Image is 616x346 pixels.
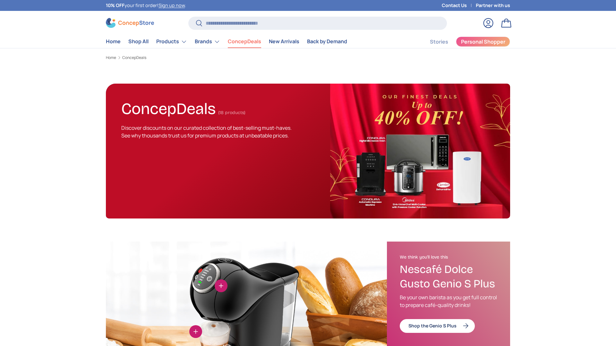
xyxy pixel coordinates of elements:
a: Stories [430,36,448,48]
a: Partner with us [476,2,510,9]
span: Discover discounts on our curated collection of best-selling must-haves. See why thousands trust ... [121,124,292,139]
a: Back by Demand [307,35,347,48]
a: Sign up now [158,2,185,8]
a: ConcepDeals [228,35,261,48]
img: ConcepStore [106,18,154,28]
a: Home [106,35,121,48]
span: Personal Shopper [461,39,505,44]
a: Personal Shopper [456,37,510,47]
nav: Primary [106,35,347,48]
h1: ConcepDeals [121,97,216,118]
a: New Arrivals [269,35,299,48]
span: (18 products) [218,110,245,115]
h3: Nescafé Dolce Gusto Genio S Plus [400,262,497,291]
strong: 10% OFF [106,2,124,8]
nav: Breadcrumbs [106,55,510,61]
a: Products [156,35,187,48]
h2: We think you'll love this [400,254,497,260]
a: Brands [195,35,220,48]
a: Contact Us [442,2,476,9]
a: ConcepDeals [122,56,146,60]
a: Shop the Genio S Plus [400,319,475,333]
a: Home [106,56,116,60]
p: Be your own barista as you get full control to prepare café-quality drinks! [400,293,497,309]
a: Shop All [128,35,149,48]
summary: Products [152,35,191,48]
summary: Brands [191,35,224,48]
nav: Secondary [415,35,510,48]
img: ConcepDeals [330,84,510,218]
p: your first order! . [106,2,186,9]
